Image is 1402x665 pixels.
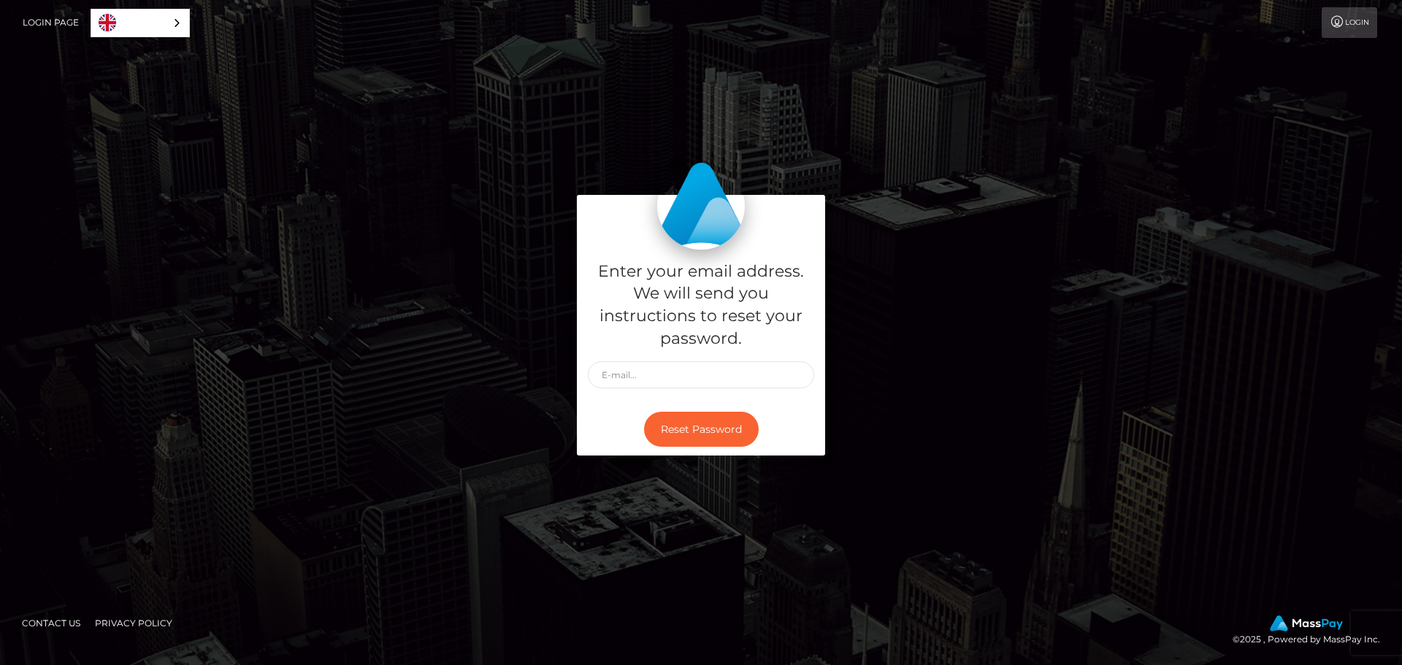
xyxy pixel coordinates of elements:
a: Login Page [23,7,79,38]
a: English [91,9,189,36]
h5: Enter your email address. We will send you instructions to reset your password. [588,261,814,350]
input: E-mail... [588,361,814,388]
img: MassPay Login [657,162,745,250]
div: © 2025 , Powered by MassPay Inc. [1233,615,1391,647]
aside: Language selected: English [91,9,190,37]
a: Login [1322,7,1377,38]
img: MassPay [1270,615,1343,631]
div: Language [91,9,190,37]
a: Privacy Policy [89,612,178,634]
button: Reset Password [644,412,759,447]
a: Contact Us [16,612,86,634]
